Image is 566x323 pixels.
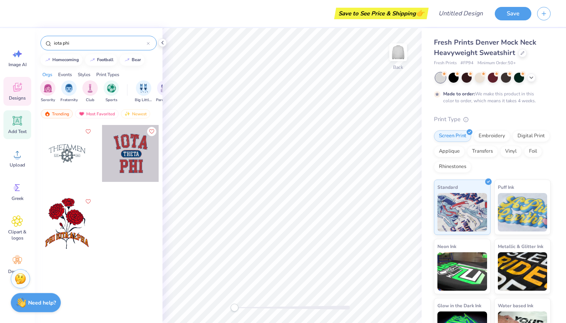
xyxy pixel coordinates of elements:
img: newest.gif [124,111,131,117]
span: Club [86,97,94,103]
span: 👉 [416,8,424,18]
div: filter for Big Little Reveal [135,80,152,103]
span: Sorority [41,97,55,103]
div: bear [132,58,141,62]
div: Applique [434,146,465,157]
img: Sports Image [107,84,116,93]
img: trending.gif [44,111,50,117]
button: filter button [156,80,174,103]
div: Accessibility label [231,304,238,311]
div: We make this product in this color to order, which means it takes 4 weeks. [443,90,538,104]
div: Save to See Price & Shipping [336,8,427,19]
span: Greek [12,195,23,201]
img: Club Image [86,84,94,93]
span: Big Little Reveal [135,97,152,103]
button: filter button [104,80,119,103]
span: Water based Ink [498,301,533,310]
span: Glow in the Dark Ink [437,301,481,310]
span: Standard [437,183,458,191]
span: Fresh Prints [434,60,457,67]
img: Big Little Reveal Image [139,84,148,93]
span: Sports [105,97,117,103]
span: Puff Ink [498,183,514,191]
img: most_fav.gif [79,111,85,117]
span: Upload [10,162,25,168]
button: football [85,54,117,66]
span: Designs [9,95,26,101]
button: filter button [135,80,152,103]
img: Standard [437,193,487,231]
div: Print Types [96,71,119,78]
div: Trending [41,109,73,118]
button: Like [84,197,93,206]
div: football [97,58,114,62]
span: Decorate [8,268,27,275]
div: Most Favorited [75,109,119,118]
div: filter for Parent's Weekend [156,80,174,103]
div: Vinyl [500,146,522,157]
div: homecoming [52,58,79,62]
button: Like [147,127,156,136]
div: Screen Print [434,130,471,142]
div: Rhinestones [434,161,471,173]
button: filter button [40,80,55,103]
div: Transfers [467,146,498,157]
div: Print Type [434,115,551,124]
div: Events [58,71,72,78]
span: Add Text [8,128,27,135]
span: Neon Ink [437,242,456,250]
span: Image AI [8,62,27,68]
img: Fraternity Image [65,84,73,93]
button: filter button [60,80,78,103]
span: Parent's Weekend [156,97,174,103]
input: Untitled Design [432,6,489,21]
img: Back [390,45,406,60]
div: Digital Print [512,130,550,142]
div: filter for Sorority [40,80,55,103]
button: Like [84,127,93,136]
div: Newest [121,109,150,118]
img: Parent's Weekend Image [161,84,169,93]
span: Fresh Prints Denver Mock Neck Heavyweight Sweatshirt [434,38,536,57]
strong: Need help? [28,299,56,306]
img: trend_line.gif [124,58,130,62]
img: trend_line.gif [89,58,95,62]
div: filter for Sports [104,80,119,103]
span: Clipart & logos [5,229,30,241]
button: bear [120,54,144,66]
span: Metallic & Glitter Ink [498,242,543,250]
div: filter for Fraternity [60,80,78,103]
img: Neon Ink [437,252,487,291]
img: Sorority Image [44,84,52,93]
img: Metallic & Glitter Ink [498,252,548,291]
div: Orgs [42,71,52,78]
strong: Made to order: [443,91,475,97]
div: Embroidery [474,130,510,142]
input: Try "Alpha" [53,39,147,47]
span: Minimum Order: 50 + [477,60,516,67]
button: homecoming [40,54,82,66]
img: Puff Ink [498,193,548,231]
span: # FP94 [461,60,474,67]
div: Styles [78,71,90,78]
img: trend_line.gif [45,58,51,62]
div: Back [393,64,403,71]
button: filter button [82,80,98,103]
div: filter for Club [82,80,98,103]
span: Fraternity [60,97,78,103]
button: Save [495,7,531,20]
div: Foil [524,146,542,157]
